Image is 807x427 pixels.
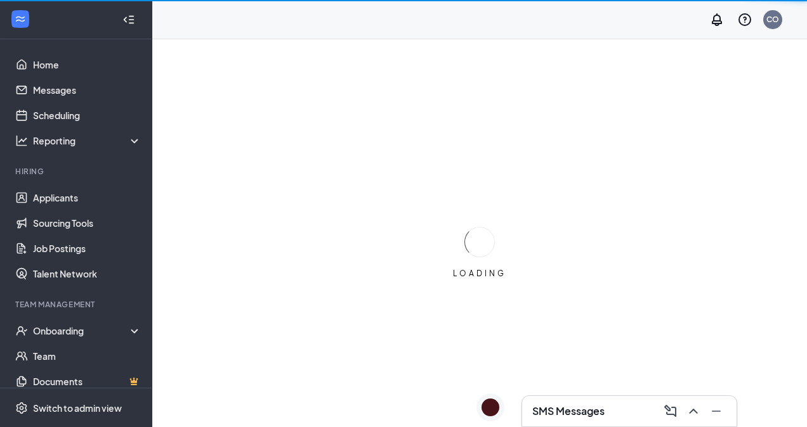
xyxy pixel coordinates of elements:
div: Team Management [15,299,139,310]
a: Home [33,52,141,77]
a: Applicants [33,185,141,210]
button: ChevronUp [683,401,704,421]
svg: QuestionInfo [737,12,752,27]
svg: Settings [15,402,28,414]
button: Minimize [706,401,726,421]
div: LOADING [448,268,511,279]
a: Job Postings [33,236,141,261]
div: Hiring [15,166,139,177]
svg: ChevronUp [686,404,701,419]
div: Reporting [33,134,142,147]
svg: UserCheck [15,324,28,337]
button: ComposeMessage [660,401,681,421]
svg: Minimize [709,404,724,419]
a: Sourcing Tools [33,210,141,236]
div: Onboarding [33,324,131,337]
a: Scheduling [33,103,141,128]
a: Talent Network [33,261,141,286]
a: Team [33,343,141,369]
svg: ComposeMessage [663,404,678,419]
svg: Notifications [709,12,725,27]
a: DocumentsCrown [33,369,141,394]
h3: SMS Messages [532,404,605,418]
div: CO [766,14,779,25]
svg: Analysis [15,134,28,147]
div: Switch to admin view [33,402,122,414]
svg: Collapse [122,13,135,26]
svg: WorkstreamLogo [14,13,27,25]
a: Messages [33,77,141,103]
